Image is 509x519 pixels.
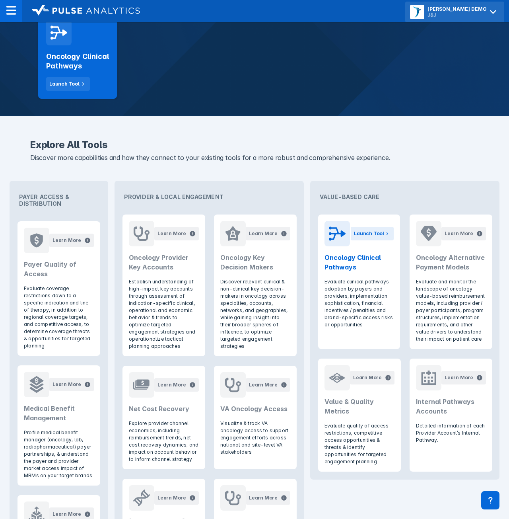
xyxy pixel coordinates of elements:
div: Payer Access & Distribution [13,184,105,217]
a: logo [22,5,140,18]
p: Establish understanding of high-impact key accounts through assessment of indication-specific cli... [129,278,199,350]
h2: Oncology Clinical Pathways [324,253,394,272]
p: Evaluate clinical pathways adoption by payers and providers, implementation sophistication, finan... [324,278,394,328]
div: Launch Tool [49,80,80,88]
p: Evaluate quality of access restrictions, competitive access opportunities & threats & identify op... [324,422,394,465]
div: Learn More [353,374,382,381]
h2: Oncology Alternative Payment Models [416,253,486,272]
button: Learn More [441,371,486,384]
h2: Value & Quality Metrics [324,397,394,416]
div: Learn More [52,381,81,388]
p: Explore provider channel economics, including reimbursement trends, net cost recovery dynamics, a... [129,420,199,463]
div: Learn More [157,230,186,237]
div: Learn More [52,237,81,244]
p: Discover relevant clinical & non-clinical key decision-makers in oncology across specialties, acc... [220,278,290,350]
div: Launch Tool [354,230,384,237]
h2: Explore All Tools [30,140,479,150]
button: Learn More [350,371,394,384]
button: Learn More [49,234,94,247]
button: Launch Tool [46,77,90,91]
div: Learn More [249,494,278,501]
button: Learn More [441,227,486,240]
div: Learn More [157,381,186,388]
div: Provider & Local Engagement [118,184,301,210]
button: Learn More [246,378,290,392]
p: Evaluate coverage restrictions down to a specific indication and line of therapy, in addition to ... [24,285,94,349]
img: menu--horizontal.svg [6,6,16,15]
div: J&J [427,12,487,18]
div: Learn More [249,230,278,237]
div: Learn More [157,494,186,501]
div: Learn More [445,230,473,237]
div: Learn More [445,374,473,381]
div: [PERSON_NAME] DEMO [427,6,487,12]
h2: Oncology Clinical Pathways [46,52,109,71]
button: Learn More [154,491,199,505]
a: Oncology Clinical PathwaysLaunch Tool [38,12,117,99]
div: Learn More [52,511,81,518]
img: menu button [412,6,423,18]
button: Learn More [49,378,94,391]
p: Visualize & track VA oncology access to support engagement efforts across national and site-level... [220,420,290,456]
p: Detailed information of each Provider Account’s Internal Pathway. [416,422,486,444]
div: Learn More [249,381,278,388]
h2: VA Oncology Access [220,404,290,414]
h2: Oncology Key Decision Makers [220,253,290,272]
button: Learn More [246,227,290,240]
h2: Payer Quality of Access [24,259,94,279]
button: Learn More [154,227,199,240]
p: Profile medical benefit manager (oncology, lab, radiopharmaceutical) payer partnerships, & unders... [24,429,94,479]
h2: Net Cost Recovery [129,404,199,414]
h2: Internal Pathways Accounts [416,397,486,416]
p: Discover more capabilities and how they connect to your existing tools for a more robust and comp... [30,153,479,163]
div: Contact Support [481,491,499,509]
h2: Medical Benefit Management [24,404,94,423]
h2: Oncology Provider Key Accounts [129,253,199,272]
div: Value-Based Care [313,184,496,210]
p: Evaluate and monitor the landscape of oncology value-based reimbursement models, including provid... [416,278,486,343]
button: Learn More [154,378,199,392]
img: logo [32,5,140,16]
button: Launch Tool [351,227,394,240]
button: Learn More [246,491,290,505]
